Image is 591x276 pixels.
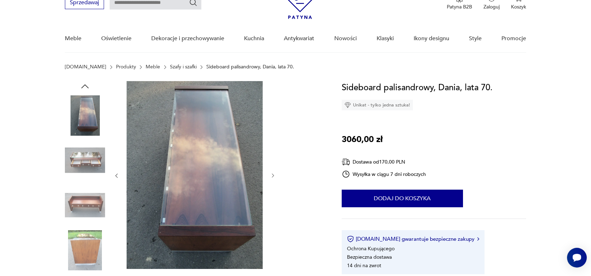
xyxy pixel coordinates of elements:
[342,133,383,146] p: 3060,00 zł
[65,1,104,6] a: Sprzedawaj
[414,25,449,52] a: Ikony designu
[342,158,426,166] div: Dostawa od 170,00 PLN
[377,25,394,52] a: Klasyki
[477,237,479,241] img: Ikona strzałki w prawo
[170,64,197,70] a: Szafy i szafki
[342,190,463,207] button: Dodaj do koszyka
[511,4,526,10] p: Koszyk
[65,25,81,52] a: Meble
[65,230,105,270] img: Zdjęcie produktu Sideboard palisandrowy, Dania, lata 70.
[65,185,105,225] img: Zdjęcie produktu Sideboard palisandrowy, Dania, lata 70.
[206,64,294,70] p: Sideboard palisandrowy, Dania, lata 70.
[151,25,224,52] a: Dekoracje i przechowywanie
[347,245,395,252] li: Ochrona Kupującego
[347,235,354,243] img: Ikona certyfikatu
[334,25,357,52] a: Nowości
[342,158,350,166] img: Ikona dostawy
[127,81,263,269] img: Zdjęcie produktu Sideboard palisandrowy, Dania, lata 70.
[483,4,500,10] p: Zaloguj
[244,25,264,52] a: Kuchnia
[447,4,472,10] p: Patyna B2B
[501,25,526,52] a: Promocje
[347,254,392,260] li: Bezpieczna dostawa
[284,25,314,52] a: Antykwariat
[342,100,413,110] div: Unikat - tylko jedna sztuka!
[101,25,132,52] a: Oświetlenie
[116,64,136,70] a: Produkty
[342,170,426,178] div: Wysyłka w ciągu 7 dni roboczych
[342,81,493,94] h1: Sideboard palisandrowy, Dania, lata 70.
[567,248,587,268] iframe: Smartsupp widget button
[65,64,106,70] a: [DOMAIN_NAME]
[347,262,381,269] li: 14 dni na zwrot
[146,64,160,70] a: Meble
[345,102,351,108] img: Ikona diamentu
[469,25,482,52] a: Style
[65,95,105,135] img: Zdjęcie produktu Sideboard palisandrowy, Dania, lata 70.
[65,140,105,180] img: Zdjęcie produktu Sideboard palisandrowy, Dania, lata 70.
[347,235,479,243] button: [DOMAIN_NAME] gwarantuje bezpieczne zakupy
